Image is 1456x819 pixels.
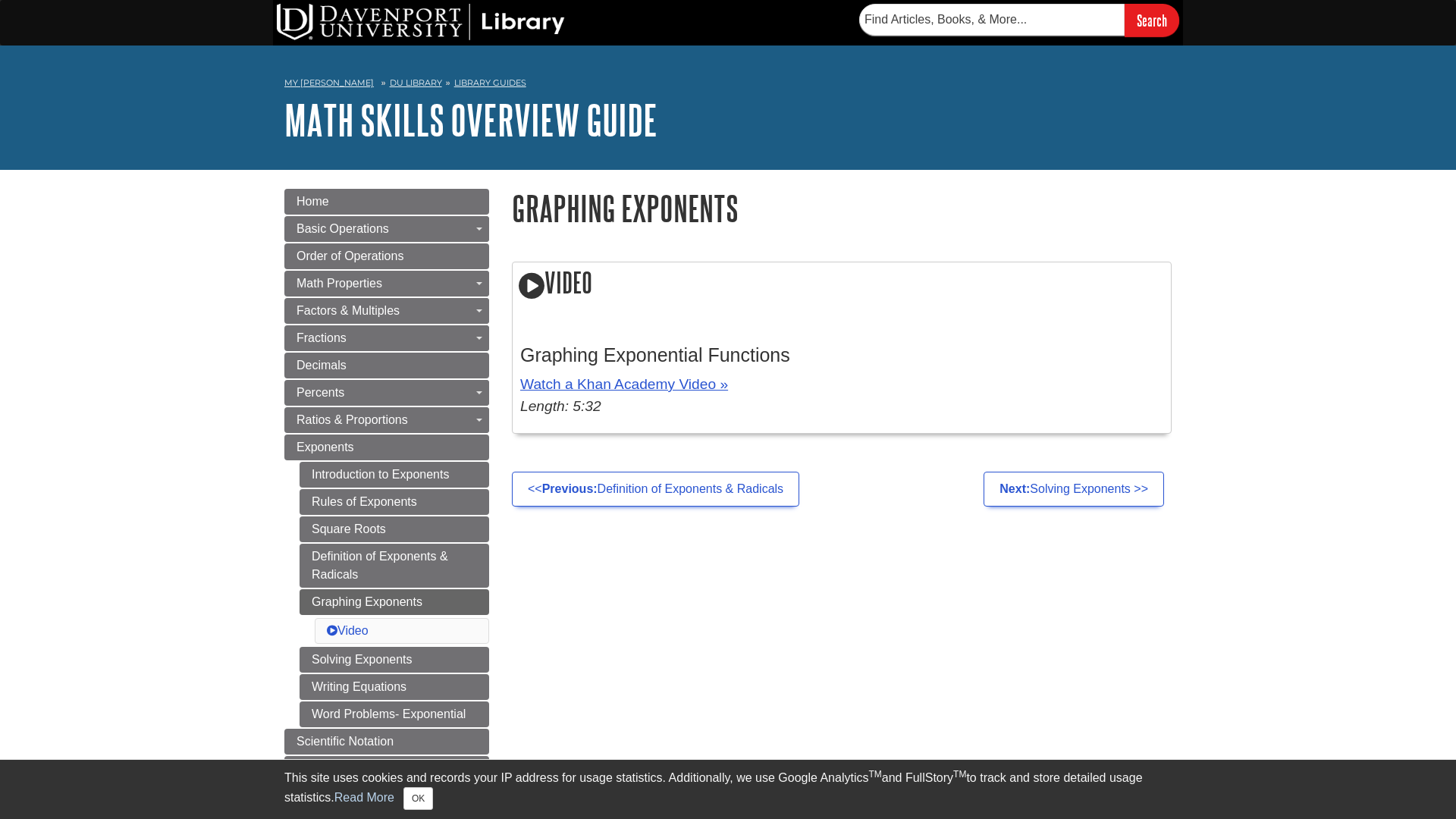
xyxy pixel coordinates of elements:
[512,472,799,507] a: <<Previous:Definition of Exponents & Radicals
[334,791,394,804] a: Read More
[297,277,382,290] span: Math Properties
[300,489,489,515] a: Rules of Exponents
[297,195,329,208] span: Home
[520,376,728,392] a: Watch a Khan Academy Video »
[300,589,489,615] a: Graphing Exponents
[284,216,489,242] a: Basic Operations
[284,77,374,89] a: My [PERSON_NAME]
[297,735,394,748] span: Scientific Notation
[297,331,347,344] span: Fractions
[284,189,489,215] a: Home
[297,413,408,426] span: Ratios & Proportions
[300,701,489,727] a: Word Problems- Exponential
[284,756,489,782] a: Averages
[297,249,403,262] span: Order of Operations
[513,262,1171,306] h2: Video
[403,787,433,810] button: Close
[277,4,565,40] img: DU Library
[859,4,1179,36] form: Searches DU Library's articles, books, and more
[999,482,1030,495] strong: Next:
[542,482,598,495] strong: Previous:
[284,73,1172,97] nav: breadcrumb
[297,386,344,399] span: Percents
[454,77,526,88] a: Library Guides
[284,271,489,297] a: Math Properties
[953,769,966,780] sup: TM
[520,398,601,414] em: Length: 5:32
[284,243,489,269] a: Order of Operations
[520,344,1163,366] h3: Graphing Exponential Functions
[297,304,400,317] span: Factors & Multiples
[859,4,1125,36] input: Find Articles, Books, & More...
[300,544,489,588] a: Definition of Exponents & Radicals
[868,769,881,780] sup: TM
[284,769,1172,810] div: This site uses cookies and records your IP address for usage statistics. Additionally, we use Goo...
[300,462,489,488] a: Introduction to Exponents
[297,359,347,372] span: Decimals
[327,624,369,637] a: Video
[284,353,489,378] a: Decimals
[300,674,489,700] a: Writing Equations
[284,325,489,351] a: Fractions
[300,647,489,673] a: Solving Exponents
[390,77,442,88] a: DU Library
[300,516,489,542] a: Square Roots
[284,435,489,460] a: Exponents
[512,189,1172,227] h1: Graphing Exponents
[284,298,489,324] a: Factors & Multiples
[284,407,489,433] a: Ratios & Proportions
[984,472,1164,507] a: Next:Solving Exponents >>
[284,96,657,143] a: Math Skills Overview Guide
[297,441,354,453] span: Exponents
[284,729,489,755] a: Scientific Notation
[284,380,489,406] a: Percents
[297,222,389,235] span: Basic Operations
[1125,4,1179,36] input: Search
